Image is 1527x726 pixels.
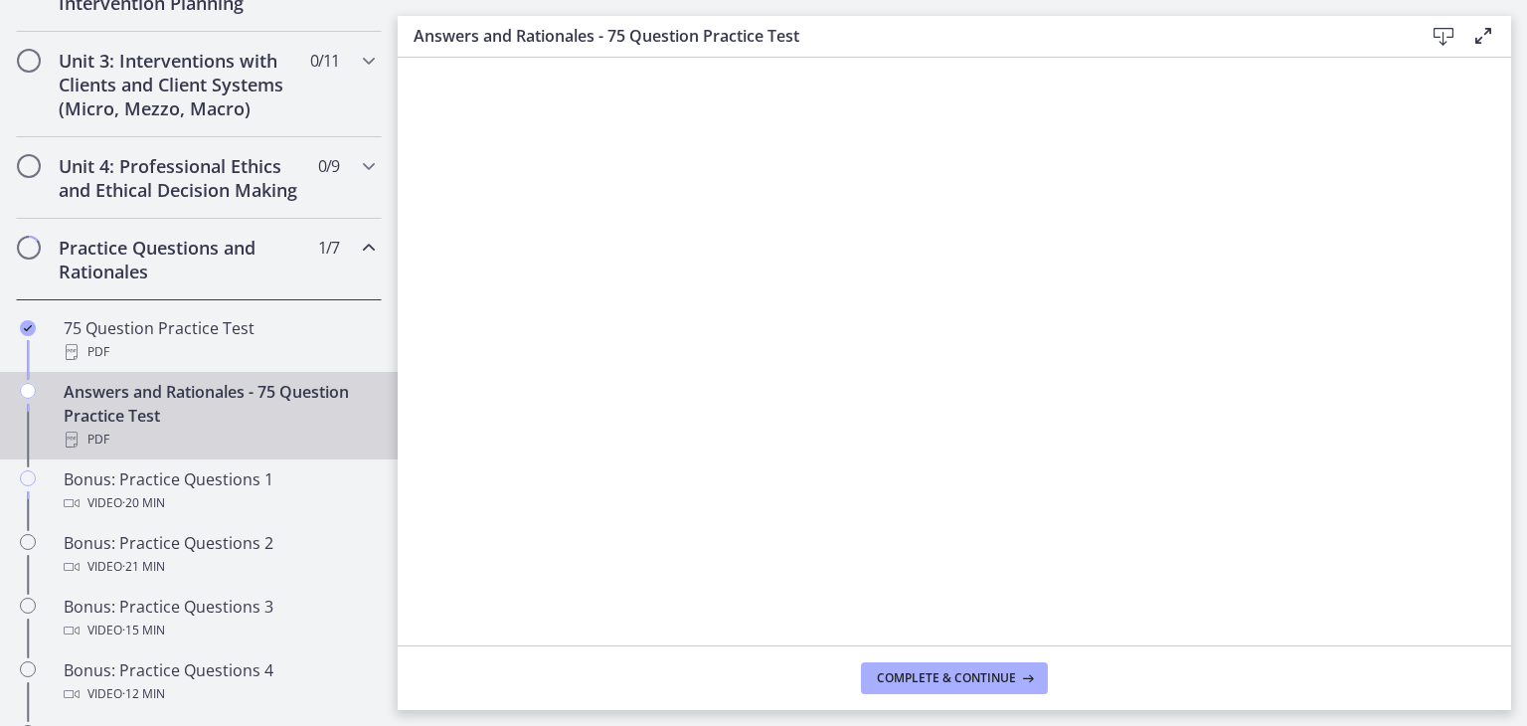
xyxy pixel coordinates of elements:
[318,236,339,260] span: 1 / 7
[64,491,374,515] div: Video
[59,236,301,283] h2: Practice Questions and Rationales
[64,340,374,364] div: PDF
[20,320,36,336] i: Completed
[861,662,1048,694] button: Complete & continue
[64,316,374,364] div: 75 Question Practice Test
[877,670,1016,686] span: Complete & continue
[64,380,374,452] div: Answers and Rationales - 75 Question Practice Test
[59,49,301,120] h2: Unit 3: Interventions with Clients and Client Systems (Micro, Mezzo, Macro)
[64,531,374,579] div: Bonus: Practice Questions 2
[318,154,339,178] span: 0 / 9
[122,619,165,642] span: · 15 min
[64,428,374,452] div: PDF
[122,555,165,579] span: · 21 min
[64,658,374,706] div: Bonus: Practice Questions 4
[64,619,374,642] div: Video
[122,491,165,515] span: · 20 min
[59,154,301,202] h2: Unit 4: Professional Ethics and Ethical Decision Making
[310,49,339,73] span: 0 / 11
[64,682,374,706] div: Video
[64,555,374,579] div: Video
[64,595,374,642] div: Bonus: Practice Questions 3
[414,24,1392,48] h3: Answers and Rationales - 75 Question Practice Test
[64,467,374,515] div: Bonus: Practice Questions 1
[122,682,165,706] span: · 12 min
